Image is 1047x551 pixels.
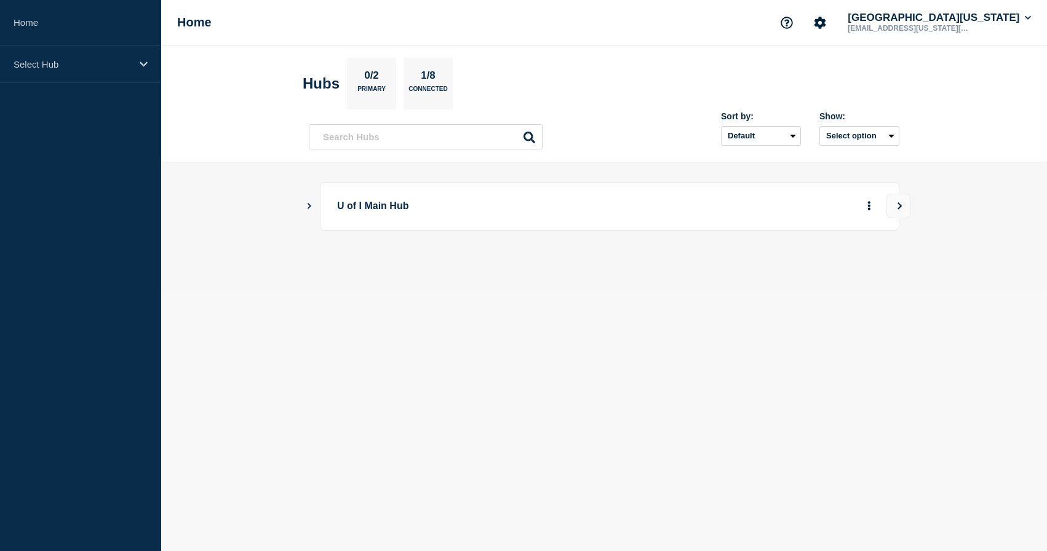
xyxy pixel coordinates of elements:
[337,195,677,218] p: U of I Main Hub
[721,111,801,121] div: Sort by:
[845,24,973,33] p: [EMAIL_ADDRESS][US_STATE][DOMAIN_NAME]
[303,75,340,92] h2: Hubs
[408,85,447,98] p: Connected
[774,10,800,36] button: Support
[819,111,899,121] div: Show:
[360,69,384,85] p: 0/2
[177,15,212,30] h1: Home
[886,194,911,218] button: View
[357,85,386,98] p: Primary
[14,59,132,69] p: Select Hub
[306,202,313,211] button: Show Connected Hubs
[309,124,543,149] input: Search Hubs
[845,12,1033,24] button: [GEOGRAPHIC_DATA][US_STATE]
[416,69,440,85] p: 1/8
[807,10,833,36] button: Account settings
[721,126,801,146] select: Sort by
[819,126,899,146] button: Select option
[861,195,877,218] button: More actions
